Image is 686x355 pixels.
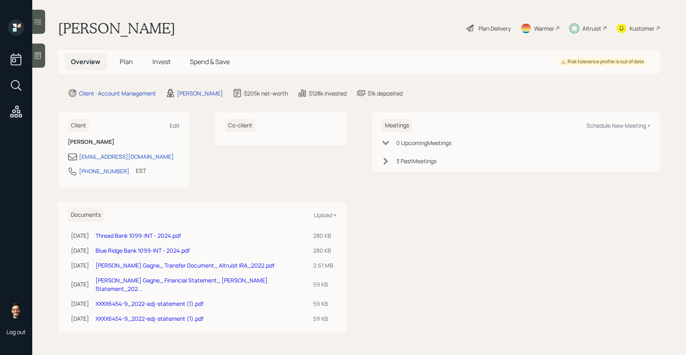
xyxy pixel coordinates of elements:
[79,167,129,175] div: [PHONE_NUMBER]
[71,231,89,240] div: [DATE]
[71,280,89,289] div: [DATE]
[225,119,256,132] h6: Co-client
[586,122,651,129] div: Schedule New Meeting +
[309,89,347,98] div: $128k invested
[313,231,333,240] div: 280 KB
[58,19,175,37] h1: [PERSON_NAME]
[313,314,333,323] div: 59 KB
[314,211,337,219] div: Upload +
[382,119,412,132] h6: Meetings
[313,261,333,270] div: 2.61 MB
[8,302,24,318] img: sami-boghos-headshot.png
[71,314,89,323] div: [DATE]
[96,300,204,307] a: XXXX6454-9_2022-edj-statement (1).pdf
[244,89,288,98] div: $205k net-worth
[313,246,333,255] div: 280 KB
[396,157,437,165] div: 3 Past Meeting s
[71,299,89,308] div: [DATE]
[170,122,180,129] div: Edit
[96,232,181,239] a: Thread Bank 1099-INT - 2024.pdf
[120,57,133,66] span: Plan
[79,152,174,161] div: [EMAIL_ADDRESS][DOMAIN_NAME]
[177,89,223,98] div: [PERSON_NAME]
[96,262,274,269] a: [PERSON_NAME] Gagne_ Transfer Document_ Altruist IRA_2022.pdf
[534,24,554,33] div: Warmer
[68,139,180,145] h6: [PERSON_NAME]
[313,299,333,308] div: 59 KB
[368,89,403,98] div: $1k deposited
[190,57,230,66] span: Spend & Save
[396,139,451,147] div: 0 Upcoming Meeting s
[6,328,26,336] div: Log out
[71,57,100,66] span: Overview
[79,89,156,98] div: Client · Account Management
[68,119,89,132] h6: Client
[96,315,204,322] a: XXXX6454-9_2022-edj-statement (1).pdf
[96,247,190,254] a: Blue Ridge Bank 1099-INT - 2024.pdf
[478,24,511,33] div: Plan Delivery
[630,24,655,33] div: Kustomer
[561,58,644,65] div: Risk tolerance profile is out of date
[96,276,268,293] a: [PERSON_NAME] Gagne_ Financial Statement_ [PERSON_NAME] Statement_202...
[68,208,104,222] h6: Documents
[71,261,89,270] div: [DATE]
[152,57,170,66] span: Invest
[71,246,89,255] div: [DATE]
[313,280,333,289] div: 59 KB
[582,24,601,33] div: Altruist
[136,166,146,175] div: EST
